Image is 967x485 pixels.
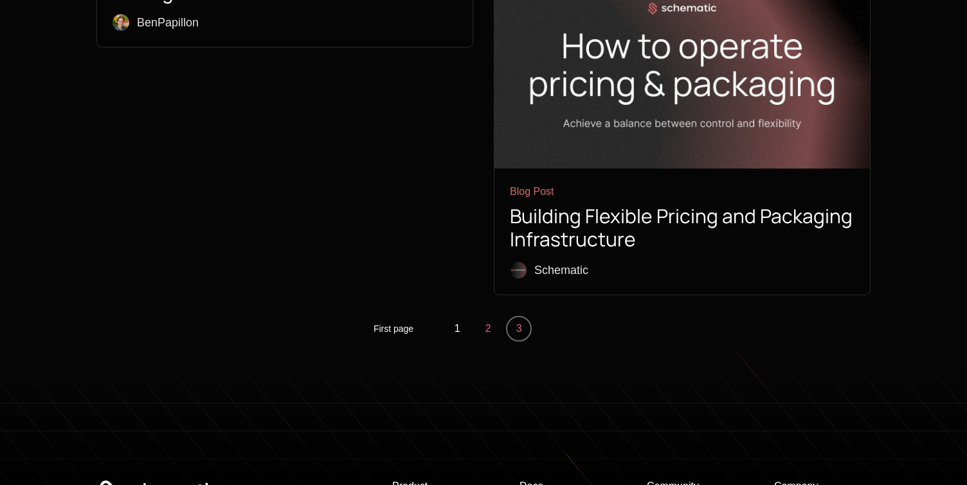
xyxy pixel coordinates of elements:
[475,316,501,342] button: 2
[510,205,854,251] h1: Building Flexible Pricing and Packaging Infrastructure
[444,316,470,342] button: 1
[510,184,854,199] div: Blog Post
[510,262,527,279] img: Schematic Profile
[113,14,129,31] img: ben
[137,14,199,32] div: Ben Papillon
[534,261,588,279] div: Schematic
[374,316,413,342] button: First page
[506,316,532,342] button: 3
